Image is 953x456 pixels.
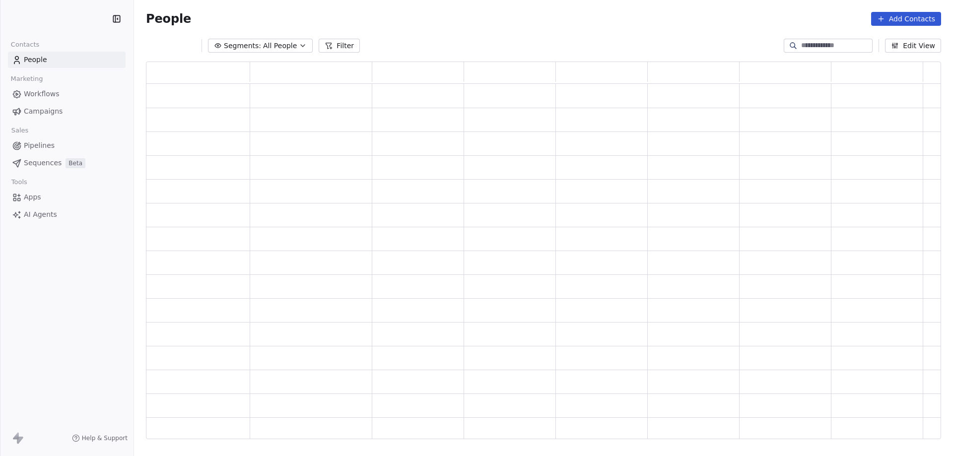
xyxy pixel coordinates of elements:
[24,106,63,117] span: Campaigns
[146,11,191,26] span: People
[8,137,126,154] a: Pipelines
[24,209,57,220] span: AI Agents
[7,123,33,138] span: Sales
[7,175,31,190] span: Tools
[82,434,128,442] span: Help & Support
[8,189,126,205] a: Apps
[871,12,941,26] button: Add Contacts
[72,434,128,442] a: Help & Support
[6,37,44,52] span: Contacts
[24,158,62,168] span: Sequences
[24,192,41,202] span: Apps
[224,41,261,51] span: Segments:
[24,55,47,65] span: People
[319,39,360,53] button: Filter
[6,71,47,86] span: Marketing
[24,89,60,99] span: Workflows
[8,103,126,120] a: Campaigns
[263,41,297,51] span: All People
[8,206,126,223] a: AI Agents
[8,86,126,102] a: Workflows
[24,140,55,151] span: Pipelines
[66,158,85,168] span: Beta
[8,52,126,68] a: People
[885,39,941,53] button: Edit View
[8,155,126,171] a: SequencesBeta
